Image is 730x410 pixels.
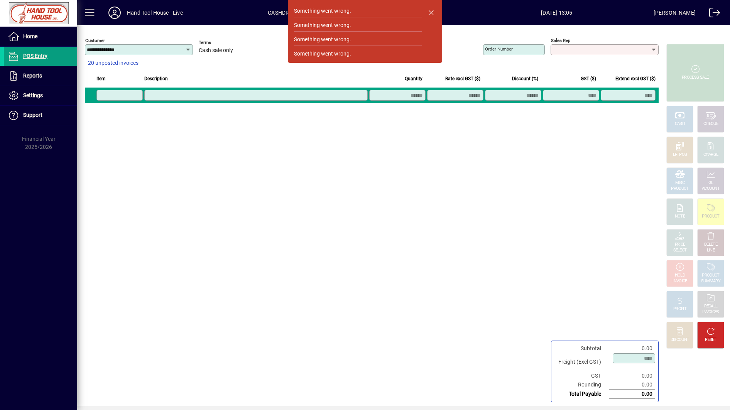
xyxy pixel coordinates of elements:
[702,186,720,192] div: ACCOUNT
[675,121,685,127] div: CASH
[23,92,43,98] span: Settings
[485,46,513,52] mat-label: Order number
[96,74,106,83] span: Item
[85,56,142,70] button: 20 unposted invoices
[268,7,307,19] span: CASHDRAWER1
[405,74,422,83] span: Quantity
[675,214,685,219] div: NOTE
[554,371,609,380] td: GST
[127,7,183,19] div: Hand Tool House - Live
[705,337,716,343] div: RESET
[102,6,127,20] button: Profile
[675,273,685,278] div: HOLD
[654,7,696,19] div: [PERSON_NAME]
[23,33,37,39] span: Home
[671,186,688,192] div: PRODUCT
[4,27,77,46] a: Home
[703,121,718,127] div: CHEQUE
[512,74,538,83] span: Discount (%)
[294,50,351,58] div: Something went wrong.
[609,371,655,380] td: 0.00
[609,344,655,353] td: 0.00
[460,7,654,19] span: [DATE] 13:05
[4,106,77,125] a: Support
[445,74,480,83] span: Rate excl GST ($)
[199,40,245,45] span: Terms
[673,278,687,284] div: INVOICE
[23,112,42,118] span: Support
[675,242,685,248] div: PRICE
[609,390,655,399] td: 0.00
[554,344,609,353] td: Subtotal
[294,21,351,29] div: Something went wrong.
[702,309,719,315] div: INVOICES
[609,380,655,390] td: 0.00
[554,390,609,399] td: Total Payable
[144,74,168,83] span: Description
[673,248,687,253] div: SELECT
[23,53,47,59] span: POS Entry
[294,35,351,44] div: Something went wrong.
[554,380,609,390] td: Rounding
[554,353,609,371] td: Freight (Excl GST)
[703,2,720,27] a: Logout
[4,86,77,105] a: Settings
[551,38,570,43] mat-label: Sales rep
[673,306,686,312] div: PROFIT
[701,278,720,284] div: SUMMARY
[702,214,719,219] div: PRODUCT
[707,248,715,253] div: LINE
[88,59,139,67] span: 20 unposted invoices
[615,74,656,83] span: Extend excl GST ($)
[704,304,718,309] div: RECALL
[581,74,596,83] span: GST ($)
[23,73,42,79] span: Reports
[704,242,717,248] div: DELETE
[675,180,684,186] div: MISC
[199,47,233,54] span: Cash sale only
[673,152,687,158] div: EFTPOS
[682,75,709,81] div: PROCESS SALE
[85,38,105,43] mat-label: Customer
[671,337,689,343] div: DISCOUNT
[702,273,719,278] div: PRODUCT
[708,180,713,186] div: GL
[703,152,718,158] div: CHARGE
[4,66,77,86] a: Reports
